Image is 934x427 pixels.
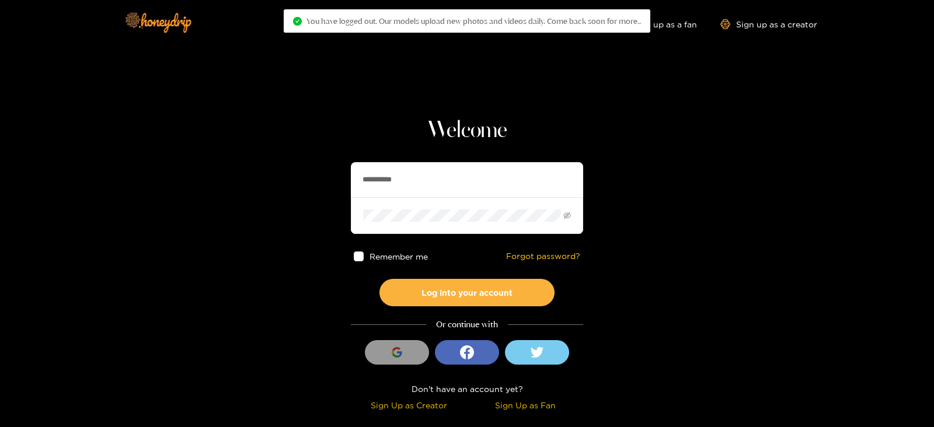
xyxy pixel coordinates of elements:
[379,279,555,306] button: Log into your account
[506,251,580,261] a: Forgot password?
[370,252,428,261] span: Remember me
[470,398,580,412] div: Sign Up as Fan
[306,16,641,26] span: You have logged out. Our models upload new photos and videos daily. Come back soon for more..
[351,382,583,395] div: Don't have an account yet?
[617,19,697,29] a: Sign up as a fan
[293,17,302,26] span: check-circle
[563,212,571,219] span: eye-invisible
[354,398,464,412] div: Sign Up as Creator
[720,19,817,29] a: Sign up as a creator
[351,117,583,145] h1: Welcome
[351,318,583,331] div: Or continue with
